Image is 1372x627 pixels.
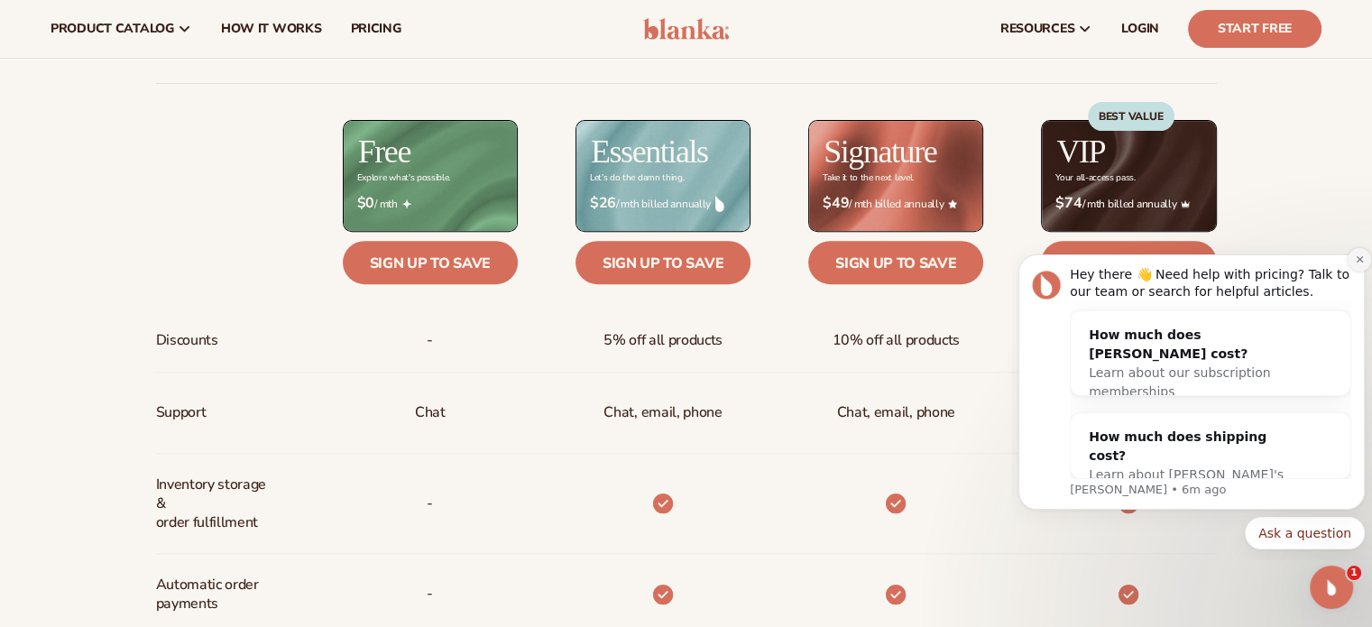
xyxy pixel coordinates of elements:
span: Discounts [156,324,218,357]
span: Automatic order payments [156,568,276,621]
h2: Signature [824,135,936,168]
span: / mth [357,195,503,212]
h2: Essentials [591,135,708,168]
span: Support [156,396,207,429]
p: Chat [415,396,446,429]
a: Sign up to save [576,241,750,284]
img: Signature_BG_eeb718c8-65ac-49e3-a4e5-327c6aa73146.jpg [809,121,982,230]
a: Sign up to save [343,241,518,284]
a: Sign up to save [808,241,983,284]
div: Let’s do the damn thing. [590,173,684,183]
h2: VIP [1056,135,1105,168]
iframe: Intercom live chat [1310,566,1353,609]
img: VIP_BG_199964bd-3653-43bc-8a67-789d2d7717b9.jpg [1042,121,1215,230]
span: LOGIN [1121,22,1159,36]
span: resources [1000,22,1074,36]
p: - [427,487,433,521]
iframe: Intercom notifications message [1011,238,1372,560]
span: 10% off all products [832,324,960,357]
span: product catalog [51,22,174,36]
p: Chat, email, phone [603,396,722,429]
a: Start Free [1188,10,1321,48]
div: Explore what's possible. [357,173,450,183]
div: BEST VALUE [1088,102,1174,131]
span: 5% off all products [603,324,723,357]
img: free_bg.png [344,121,517,230]
h2: Free [358,135,410,168]
img: logo [643,18,729,40]
span: / mth billed annually [590,195,736,212]
span: - [427,324,433,357]
div: Your all-access pass. [1055,173,1135,183]
div: Take it to the next level. [823,173,914,183]
span: - [427,577,433,611]
img: Star_6.png [948,199,957,207]
strong: $49 [823,195,849,212]
span: Inventory storage & order fulfillment [156,468,276,539]
img: drop.png [715,196,724,212]
strong: $0 [357,195,374,212]
span: Chat, email, phone [837,396,955,429]
strong: $26 [590,195,616,212]
img: Crown_2d87c031-1b5a-4345-8312-a4356ddcde98.png [1181,199,1190,208]
img: Free_Icon_bb6e7c7e-73f8-44bd-8ed0-223ea0fc522e.png [402,199,411,208]
span: How It Works [221,22,322,36]
img: Essentials_BG_9050f826-5aa9-47d9-a362-757b82c62641.jpg [576,121,750,230]
span: / mth billed annually [1055,195,1202,212]
span: pricing [350,22,401,36]
span: / mth billed annually [823,195,969,212]
strong: $74 [1055,195,1082,212]
span: 1 [1347,566,1361,580]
